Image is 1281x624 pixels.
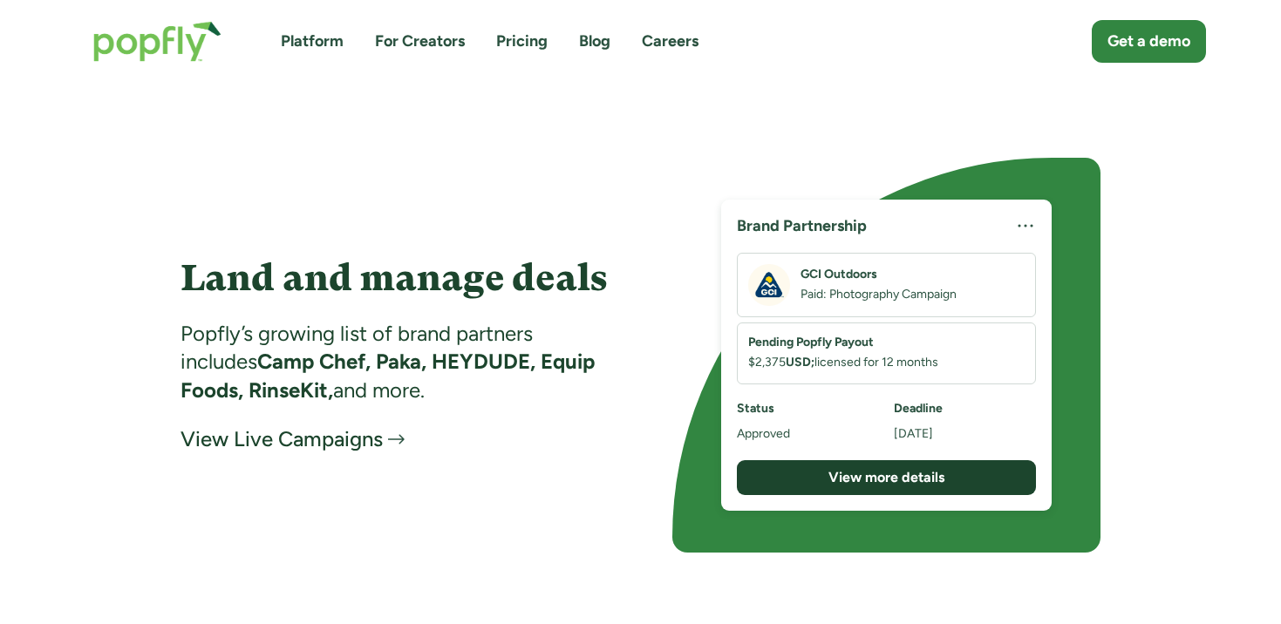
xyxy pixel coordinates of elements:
div: Get a demo [1107,31,1190,52]
strong: Camp Chef, Paka, HEYDUDE, Equip Foods, RinseKit, [181,349,595,402]
div: Popfly’s growing list of brand partners includes and more. [181,320,609,404]
a: Careers [642,31,698,52]
div: View more details [753,468,1020,487]
div: Paid: Photography Campaign [801,283,957,305]
h6: GCI Outdoors [801,266,957,283]
h4: Land and manage deals [181,257,609,299]
h6: Deadline [894,400,1036,417]
a: Blog [579,31,610,52]
div: [DATE] [894,423,1036,444]
h6: Status [737,400,879,417]
h6: Pending Popfly Payout [748,334,938,351]
a: View Live Campaigns [181,425,405,453]
a: home [76,3,239,79]
a: For Creators [375,31,465,52]
a: Platform [281,31,344,52]
strong: USD; [786,355,814,370]
a: Pricing [496,31,548,52]
div: Approved [737,423,879,444]
a: Get a demo [1092,20,1206,63]
div: View Live Campaigns [181,425,383,453]
h5: Brand Partnership [737,215,879,237]
div: $2,375 licensed for 12 months [748,351,938,373]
